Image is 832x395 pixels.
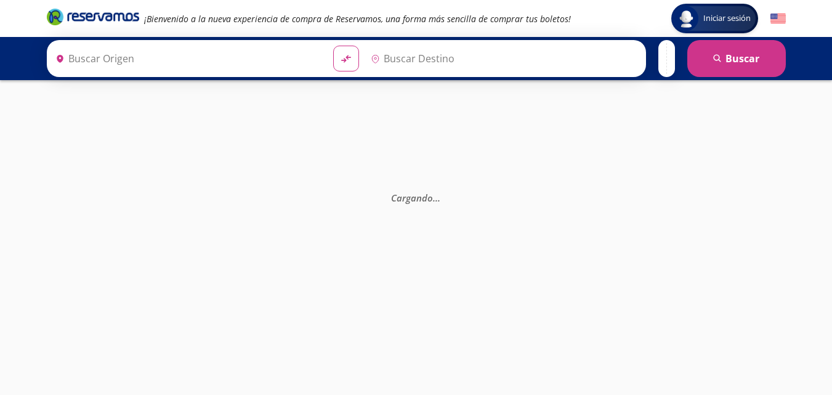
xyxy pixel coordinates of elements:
i: Brand Logo [47,7,139,26]
button: Buscar [687,40,786,77]
span: . [433,191,435,203]
input: Buscar Destino [366,43,639,74]
a: Brand Logo [47,7,139,30]
em: ¡Bienvenido a la nueva experiencia de compra de Reservamos, una forma más sencilla de comprar tus... [144,13,571,25]
em: Cargando [391,191,440,203]
button: English [770,11,786,26]
input: Buscar Origen [50,43,324,74]
span: . [438,191,440,203]
span: Iniciar sesión [698,12,756,25]
span: . [435,191,438,203]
